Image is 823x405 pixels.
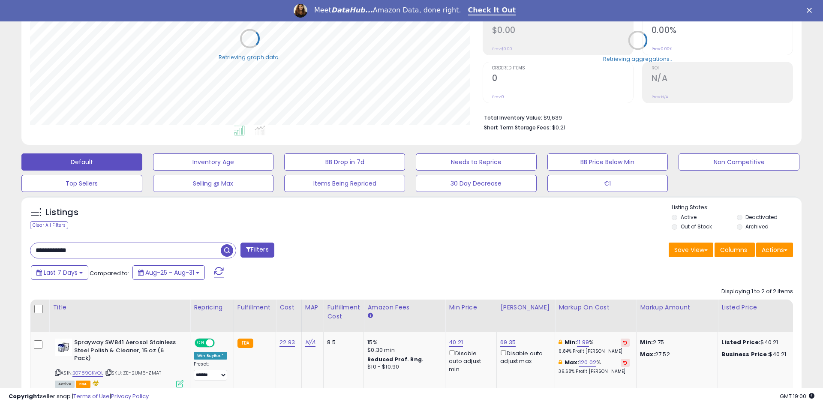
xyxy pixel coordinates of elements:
span: Aug-25 - Aug-31 [145,268,194,277]
div: Fulfillment Cost [327,303,360,321]
div: Amazon Fees [367,303,442,312]
div: 8.5 [327,339,357,346]
a: 22.93 [279,338,295,347]
div: Win BuyBox * [194,352,227,360]
div: $10 - $10.90 [367,363,439,371]
button: Actions [756,243,793,257]
a: Terms of Use [73,392,110,400]
div: % [559,339,630,354]
div: $40.21 [721,351,793,358]
div: Fulfillment [237,303,272,312]
a: 40.21 [449,338,463,347]
span: ON [195,339,206,347]
a: Check It Out [468,6,516,15]
div: Preset: [194,361,227,381]
button: Selling @ Max [153,175,274,192]
p: 39.68% Profit [PERSON_NAME] [559,369,630,375]
div: Markup Amount [640,303,714,312]
span: OFF [213,339,227,347]
button: Aug-25 - Aug-31 [132,265,205,280]
span: Compared to: [90,269,129,277]
p: 2.75 [640,339,711,346]
div: Disable auto adjust max [500,348,548,365]
button: BB Price Below Min [547,153,668,171]
div: Retrieving graph data.. [219,53,281,61]
a: 11.99 [577,338,589,347]
span: | SKU: ZE-2UM6-ZMAT [105,369,161,376]
div: Repricing [194,303,230,312]
small: Amazon Fees. [367,312,372,320]
p: 6.84% Profit [PERSON_NAME] [559,348,630,354]
div: MAP [305,303,320,312]
a: Privacy Policy [111,392,149,400]
button: Needs to Reprice [416,153,537,171]
i: DataHub... [331,6,373,14]
div: Markup on Cost [559,303,633,312]
h5: Listings [45,207,78,219]
button: €1 [547,175,668,192]
button: Columns [715,243,755,257]
button: Inventory Age [153,153,274,171]
div: Displaying 1 to 2 of 2 items [721,288,793,296]
b: Business Price: [721,350,769,358]
button: 30 Day Decrease [416,175,537,192]
span: Columns [720,246,747,254]
b: Reduced Prof. Rng. [367,356,424,363]
p: Listing States: [672,204,801,212]
span: 2025-09-8 19:00 GMT [780,392,814,400]
p: 27.52 [640,351,711,358]
button: Filters [240,243,274,258]
strong: Min: [640,338,653,346]
div: Disable auto adjust min [449,348,490,373]
button: Items Being Repriced [284,175,405,192]
button: Default [21,153,142,171]
button: Save View [669,243,713,257]
div: Title [53,303,186,312]
a: 120.02 [579,358,596,367]
div: Listed Price [721,303,796,312]
img: 41HJNfHZEfL._SL40_.jpg [55,339,72,356]
div: Clear All Filters [30,221,68,229]
strong: Copyright [9,392,40,400]
div: $0.30 min [367,346,439,354]
div: Close [807,8,815,13]
div: 15% [367,339,439,346]
a: B0789CKVQL [72,369,103,377]
small: FBA [237,339,253,348]
th: The percentage added to the cost of goods (COGS) that forms the calculator for Min & Max prices. [555,300,637,332]
div: seller snap | | [9,393,149,401]
b: Min: [565,338,577,346]
label: Archived [745,223,769,230]
label: Out of Stock [681,223,712,230]
div: Retrieving aggregations.. [603,55,672,63]
div: [PERSON_NAME] [500,303,551,312]
b: Max: [565,358,580,366]
label: Active [681,213,697,221]
b: Sprayway SW841 Aerosol Stainless Steel Polish & Cleaner, 15 oz (6 Pack) [74,339,178,365]
button: Last 7 Days [31,265,88,280]
div: % [559,359,630,375]
button: Top Sellers [21,175,142,192]
div: Min Price [449,303,493,312]
div: $40.21 [721,339,793,346]
b: Listed Price: [721,338,760,346]
label: Deactivated [745,213,778,221]
button: Non Competitive [679,153,799,171]
div: Meet Amazon Data, done right. [314,6,461,15]
span: All listings currently available for purchase on Amazon [55,381,75,388]
div: ASIN: [55,339,183,387]
button: BB Drop in 7d [284,153,405,171]
i: hazardous material [90,380,99,386]
a: 69.35 [500,338,516,347]
span: FBA [76,381,90,388]
div: Cost [279,303,298,312]
img: Profile image for Georgie [294,4,307,18]
span: Last 7 Days [44,268,78,277]
a: N/A [305,338,315,347]
strong: Max: [640,350,655,358]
